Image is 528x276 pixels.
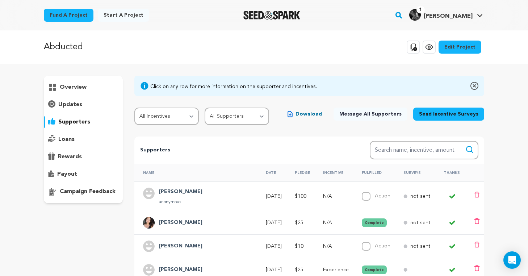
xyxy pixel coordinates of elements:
[257,164,286,181] th: Date
[159,199,202,205] p: anonymous
[295,220,303,225] span: $25
[362,265,387,274] button: Complete
[134,164,257,181] th: Name
[140,146,347,155] p: Supporters
[44,41,83,54] p: Abducted
[323,193,349,200] p: N/A
[395,164,435,181] th: Surveys
[286,164,314,181] th: Pledge
[44,81,123,93] button: overview
[266,193,282,200] p: [DATE]
[410,243,431,250] p: not sent
[295,244,303,249] span: $10
[424,13,473,19] span: [PERSON_NAME]
[44,151,123,163] button: rewards
[44,134,123,145] button: loans
[295,267,303,272] span: $25
[44,168,123,180] button: payout
[150,83,317,90] div: Click on any row for more information on the supporter and incentives.
[143,264,155,276] img: user.png
[408,8,484,23] span: Raechel Z.'s Profile
[323,243,349,250] p: N/A
[159,242,202,251] h4: Dani
[416,6,425,13] span: 1
[339,110,402,118] span: Message All Supporters
[470,81,478,90] img: close-o.svg
[413,108,484,121] button: Send Incentive Surveys
[159,188,202,196] h4: Jack Hanlon
[143,241,155,252] img: user.png
[410,193,431,200] p: not sent
[296,110,322,118] span: Download
[266,266,282,273] p: [DATE]
[295,194,306,199] span: $100
[353,164,395,181] th: Fulfilled
[58,152,82,161] p: rewards
[58,118,90,126] p: supporters
[57,170,77,179] p: payout
[143,217,155,229] img: acb1e913ace1f8dd.jpg
[60,187,116,196] p: campaign feedback
[314,164,353,181] th: Incentive
[503,251,521,269] div: Open Intercom Messenger
[58,135,75,144] p: loans
[44,99,123,110] button: updates
[266,243,282,250] p: [DATE]
[44,116,123,128] button: supporters
[370,141,478,159] input: Search name, incentive, amount
[323,219,349,226] p: N/A
[375,243,390,248] label: Action
[409,9,421,21] img: 18c045636198d3cd.jpg
[60,83,87,92] p: overview
[58,100,82,109] p: updates
[243,11,300,20] a: Seed&Spark Homepage
[143,188,155,199] img: user.png
[435,164,465,181] th: Thanks
[44,186,123,197] button: campaign feedback
[282,108,328,121] button: Download
[266,219,282,226] p: [DATE]
[98,9,149,22] a: Start a project
[375,193,390,198] label: Action
[44,9,93,22] a: Fund a project
[334,108,407,121] button: Message All Supporters
[243,11,300,20] img: Seed&Spark Logo Dark Mode
[159,218,202,227] h4: Victoria Park
[439,41,481,54] a: Edit Project
[408,8,484,21] a: Raechel Z.'s Profile
[159,265,202,274] h4: Leo
[362,218,387,227] button: Complete
[323,266,349,273] p: Experience
[409,9,473,21] div: Raechel Z.'s Profile
[410,219,431,226] p: not sent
